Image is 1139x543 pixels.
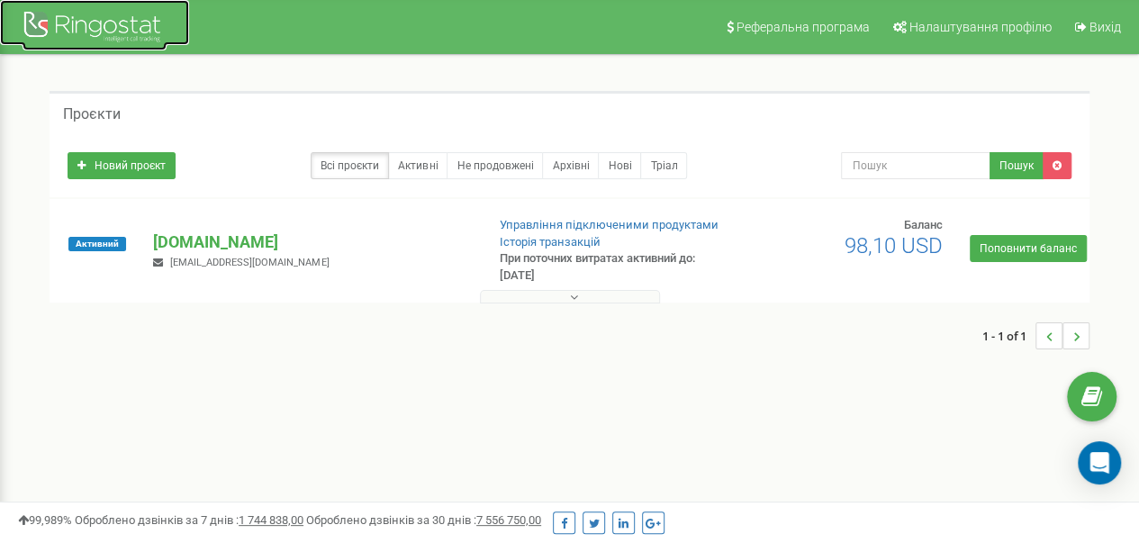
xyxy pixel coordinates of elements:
[63,106,121,122] h5: Проєкти
[1089,20,1121,34] span: Вихід
[239,513,303,527] u: 1 744 838,00
[970,235,1087,262] a: Поповнити баланс
[447,152,543,179] a: Не продовжені
[388,152,447,179] a: Активні
[476,513,541,527] u: 7 556 750,00
[982,304,1089,367] nav: ...
[841,152,990,179] input: Пошук
[68,237,126,251] span: Активний
[500,235,601,249] a: Історія транзакцій
[904,218,943,231] span: Баланс
[845,233,943,258] span: 98,10 USD
[640,152,687,179] a: Тріал
[68,152,176,179] a: Новий проєкт
[982,322,1035,349] span: 1 - 1 of 1
[153,231,470,254] p: [DOMAIN_NAME]
[542,152,599,179] a: Архівні
[170,257,329,268] span: [EMAIL_ADDRESS][DOMAIN_NAME]
[1078,441,1121,484] div: Open Intercom Messenger
[75,513,303,527] span: Оброблено дзвінків за 7 днів :
[311,152,389,179] a: Всі проєкти
[990,152,1044,179] button: Пошук
[18,513,72,527] span: 99,989%
[737,20,870,34] span: Реферальна програма
[598,152,641,179] a: Нові
[909,20,1052,34] span: Налаштування профілю
[500,218,719,231] a: Управління підключеними продуктами
[306,513,541,527] span: Оброблено дзвінків за 30 днів :
[500,250,730,284] p: При поточних витратах активний до: [DATE]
